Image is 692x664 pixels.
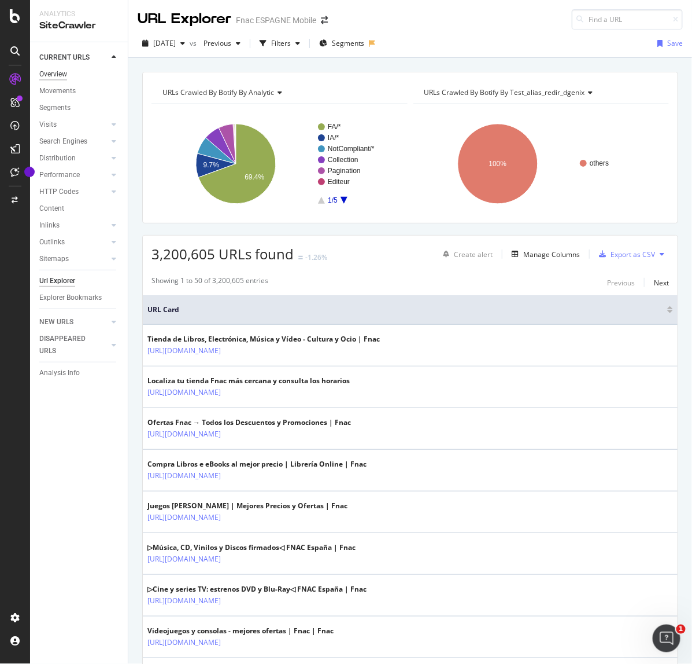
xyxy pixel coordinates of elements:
button: [DATE] [138,34,190,53]
div: Juegos [PERSON_NAME] | Mejores Precios y Ofertas | Fnac [147,501,347,511]
div: Performance [39,169,80,181]
div: Sitemaps [39,253,69,265]
a: Visits [39,119,108,131]
div: Localiza tu tienda Fnac más cercana y consulta los horarios [147,376,350,386]
div: Manage Columns [523,250,580,259]
span: URLs Crawled By Botify By test_alias_redir_dgenix [424,87,585,97]
svg: A chart. [413,113,669,214]
div: ▷Cine y series TV: estrenos DVD y Blu-Ray◁ FNAC España | Fnac [147,584,367,595]
div: Segments [39,102,71,114]
text: 9.7% [203,161,220,169]
a: NEW URLS [39,316,108,328]
div: Fnac ESPAGNE Mobile [236,14,316,26]
a: [URL][DOMAIN_NAME] [147,595,221,607]
div: Outlinks [39,236,65,248]
div: Videojuegos y consolas - mejores ofertas | Fnac | Fnac [147,626,334,636]
div: Create alert [454,250,493,259]
a: Segments [39,102,120,114]
div: Explorer Bookmarks [39,292,102,304]
a: DISAPPEARED URLS [39,333,108,357]
div: URL Explorer [138,9,231,29]
div: Analysis Info [39,367,80,379]
span: 3,200,605 URLs found [151,244,294,263]
text: Pagination [328,167,361,175]
a: Outlinks [39,236,108,248]
div: Tienda de Libros, Electrónica, Música y Vídeo - Cultura y Ocio | Fnac [147,334,380,344]
a: Content [39,203,120,215]
div: CURRENT URLS [39,52,90,64]
a: [URL][DOMAIN_NAME] [147,470,221,482]
a: HTTP Codes [39,186,108,198]
a: CURRENT URLS [39,52,108,64]
a: Performance [39,169,108,181]
div: NEW URLS [39,316,73,328]
button: Segments [314,34,369,53]
div: arrow-right-arrow-left [321,16,328,24]
button: Next [654,276,669,289]
h4: URLs Crawled By Botify By test_alias_redir_dgenix [422,83,659,102]
div: Save [667,38,683,48]
div: DISAPPEARED URLS [39,333,98,357]
input: Find a URL [572,9,683,30]
text: NotCompliant/* [328,145,375,153]
div: Previous [607,278,635,288]
a: [URL][DOMAIN_NAME] [147,387,221,398]
a: [URL][DOMAIN_NAME] [147,553,221,565]
div: Inlinks [39,219,60,232]
div: Overview [39,68,67,80]
div: Next [654,278,669,288]
text: Editeur [328,178,350,186]
button: Create alert [438,245,493,263]
div: Tooltip anchor [24,167,35,177]
a: [URL][DOMAIN_NAME] [147,345,221,357]
div: Compra Libros e eBooks al mejor precio | Librería Online | Fnac [147,459,367,469]
a: Movements [39,85,120,97]
a: [URL][DOMAIN_NAME] [147,428,221,440]
div: ▷Música, CD, Vinilos y Discos firmados◁ FNAC España | Fnac [147,542,356,553]
div: -1.26% [305,252,327,262]
a: Url Explorer [39,275,120,287]
svg: A chart. [151,113,408,214]
a: [URL][DOMAIN_NAME] [147,637,221,648]
div: SiteCrawler [39,19,119,32]
button: Previous [199,34,245,53]
div: Export as CSV [610,250,655,259]
button: Manage Columns [507,247,580,261]
button: Previous [607,276,635,289]
span: Segments [332,38,364,48]
div: Analytics [39,9,119,19]
div: HTTP Codes [39,186,79,198]
text: 69.4% [245,173,264,181]
button: Save [653,34,683,53]
span: vs [190,38,199,48]
span: 1 [676,625,686,634]
text: Collection [328,156,358,164]
div: Movements [39,85,76,97]
div: Ofertas Fnac → Todos los Descuentos y Promociones | Fnac [147,417,351,428]
h4: URLs Crawled By Botify By analytic [160,83,397,102]
div: Search Engines [39,135,87,148]
a: Inlinks [39,219,108,232]
div: Filters [271,38,291,48]
div: Showing 1 to 50 of 3,200,605 entries [151,276,268,289]
img: Equal [298,256,303,259]
a: Distribution [39,152,108,164]
button: Filters [255,34,305,53]
a: Search Engines [39,135,108,148]
span: 2024 May. 1st [153,38,176,48]
a: [URL][DOMAIN_NAME] [147,512,221,523]
span: URLs Crawled By Botify By analytic [162,87,274,97]
span: Previous [199,38,231,48]
text: others [590,159,609,167]
div: Url Explorer [39,275,75,287]
a: Analysis Info [39,367,120,379]
button: Export as CSV [594,245,655,263]
div: Visits [39,119,57,131]
a: Overview [39,68,120,80]
span: URL Card [147,305,664,315]
iframe: Intercom live chat [653,625,680,652]
text: 100% [489,160,506,168]
a: Sitemaps [39,253,108,265]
